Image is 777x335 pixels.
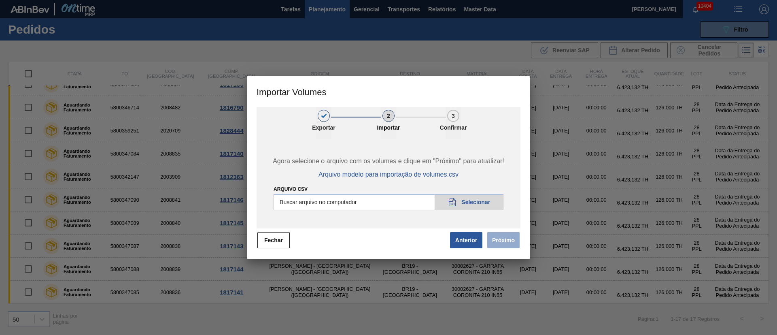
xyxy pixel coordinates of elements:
span: Agora selecione o arquivo com os volumes e clique em "Próximo" para atualizar! [266,158,511,165]
div: 1 [318,110,330,122]
button: Fechar [257,232,290,248]
h3: Importar Volumes [247,76,530,107]
div: 3 [447,110,459,122]
button: 1Exportar [316,107,331,139]
p: Confirmar [433,124,473,131]
div: 2 [382,110,395,122]
span: Arquivo modelo para importação de volumes.csv [318,171,459,178]
button: 2Importar [381,107,396,139]
button: 3Confirmar [446,107,461,139]
label: Arquivo csv [274,186,308,192]
button: Anterior [450,232,482,248]
p: Importar [368,124,409,131]
p: Exportar [304,124,344,131]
